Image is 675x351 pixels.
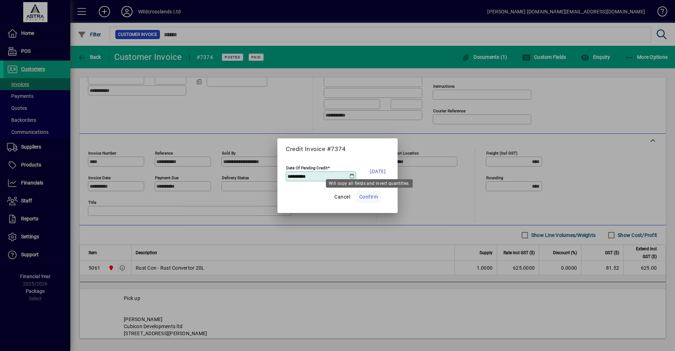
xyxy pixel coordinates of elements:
button: Cancel [331,190,354,203]
span: Cancel [334,193,350,201]
div: Will copy all fields and invert quantities. [326,179,413,188]
span: Confirm [359,193,378,201]
mat-label: Date Of Pending Credit [286,165,328,170]
button: [DATE] [367,163,389,180]
h5: Credit Invoice #7374 [286,145,389,153]
button: Confirm [356,190,381,203]
span: [DATE] [370,167,386,176]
